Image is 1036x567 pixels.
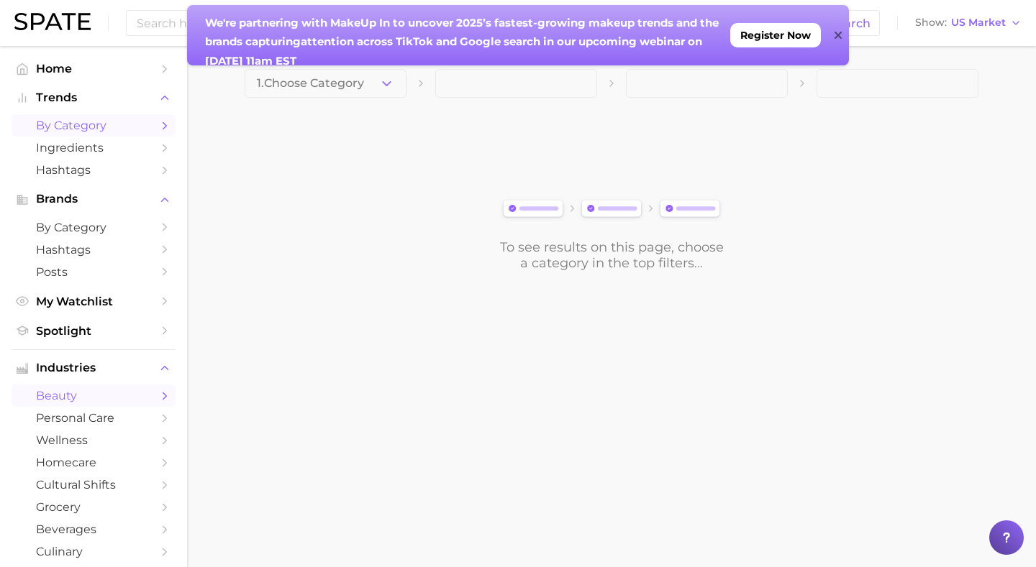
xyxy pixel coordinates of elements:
span: 1. Choose Category [257,77,364,90]
div: To see results on this page, choose a category in the top filters... [499,239,724,271]
span: homecare [36,456,151,469]
button: ShowUS Market [912,14,1025,32]
span: wellness [36,433,151,447]
span: Posts [36,265,151,279]
a: Hashtags [12,159,176,181]
span: by Category [36,221,151,234]
span: Show [915,19,947,27]
a: grocery [12,496,176,518]
img: SPATE [14,13,91,30]
span: Ingredients [36,141,151,155]
a: homecare [12,451,176,474]
span: grocery [36,500,151,514]
button: Trends [12,87,176,109]
span: culinary [36,545,151,558]
span: US Market [951,19,1006,27]
a: My Watchlist [12,290,176,313]
span: My Watchlist [36,295,151,308]
span: Hashtags [36,163,151,177]
span: personal care [36,411,151,425]
span: beauty [36,389,151,402]
input: Search here for a brand, industry, or ingredient [135,11,814,35]
span: beverages [36,522,151,536]
span: Industries [36,361,151,374]
a: Home [12,57,176,80]
a: Ingredients [12,137,176,159]
a: wellness [12,429,176,451]
span: cultural shifts [36,478,151,492]
a: beauty [12,384,176,407]
span: Search [830,17,871,30]
a: by Category [12,114,176,137]
a: personal care [12,407,176,429]
span: Spotlight [36,324,151,338]
img: svg%3e [499,197,724,222]
a: by Category [12,216,176,239]
a: beverages [12,518,176,540]
button: Industries [12,357,176,379]
span: Hashtags [36,243,151,257]
span: Trends [36,91,151,104]
span: by Category [36,119,151,132]
span: Home [36,62,151,75]
a: Posts [12,261,176,283]
span: Brands [36,193,151,206]
a: Hashtags [12,239,176,261]
button: 1.Choose Category [245,69,406,98]
a: cultural shifts [12,474,176,496]
a: Spotlight [12,320,176,342]
a: culinary [12,540,176,563]
button: Brands [12,188,176,210]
